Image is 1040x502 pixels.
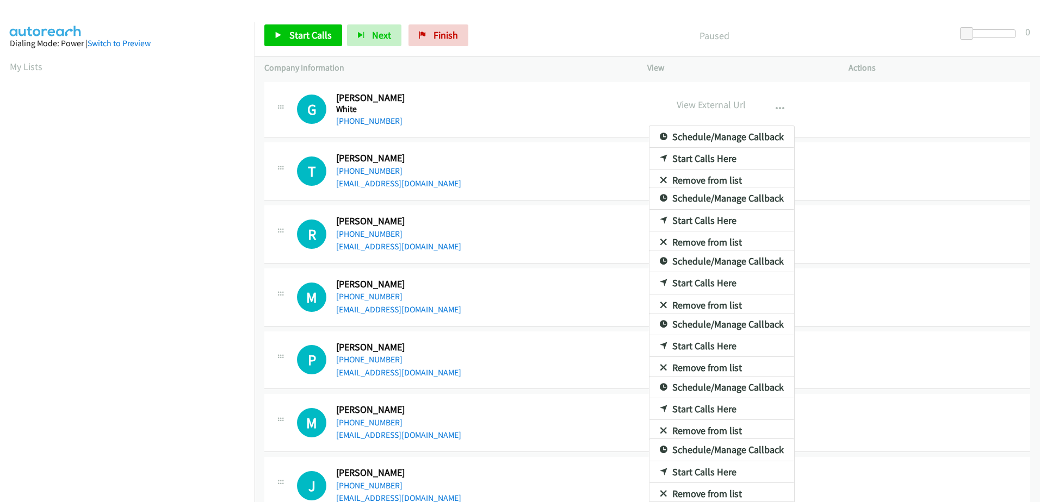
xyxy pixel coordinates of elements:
a: My Lists [10,60,42,73]
a: Schedule/Manage Callback [649,187,794,209]
a: Start Calls Here [649,148,794,170]
a: Remove from list [649,357,794,379]
a: Schedule/Manage Callback [649,250,794,272]
a: Remove from list [649,294,794,316]
a: Schedule/Manage Callback [649,376,794,398]
a: Start Calls Here [649,210,794,231]
a: Remove from list [649,231,794,253]
a: Schedule/Manage Callback [649,126,794,148]
a: Start Calls Here [649,335,794,357]
a: Remove from list [649,420,794,442]
div: Dialing Mode: Power | [10,37,245,50]
a: Start Calls Here [649,461,794,483]
a: Start Calls Here [649,272,794,294]
a: Remove from list [649,170,794,191]
a: Start Calls Here [649,398,794,420]
a: Schedule/Manage Callback [649,439,794,461]
a: Switch to Preview [88,38,151,48]
a: Schedule/Manage Callback [649,313,794,335]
